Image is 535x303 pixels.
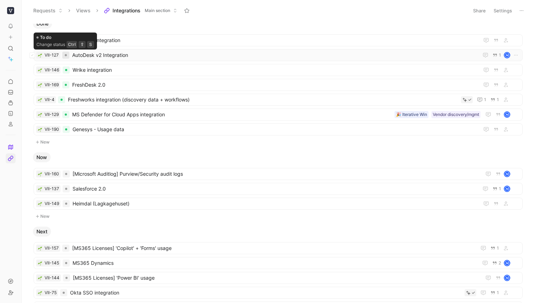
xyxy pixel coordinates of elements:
span: [Microsoft Auditlog] Purview/Security audit logs [73,170,478,178]
div: VII-144 [45,274,59,281]
img: 🌱 [38,83,42,87]
a: 🌱VII-157[MS365 Licenses] 'Copilot' + 'Forms' usage1 [34,242,523,254]
button: IntegrationsMain section [101,5,180,16]
a: 🌱VII-4Freshworks integration (discovery data + workflows)11 [34,94,523,106]
span: 1 [497,291,499,295]
span: 1 [497,246,499,250]
button: Now [33,152,51,162]
img: 🌱 [38,172,42,176]
span: Heimdal (Lagkagehuset) [73,199,476,208]
button: Viio [6,6,16,16]
img: Viio [7,7,14,14]
div: VII-75 [45,289,57,296]
a: 🌱VII-145MS365 Dynamics2M [34,257,523,269]
div: VII-4 [45,96,54,103]
span: [MS365 Licenses] 'Power BI' usage [73,274,478,282]
button: 1 [489,244,500,252]
span: FreshDesk 2.0 [72,81,476,89]
div: VII-190 [45,126,59,133]
a: 🌱VII-190Genesys - Usage data [34,123,523,135]
div: M [505,275,510,280]
div: NowNew [30,152,526,221]
button: 🌱 [38,201,42,206]
span: 2 [499,261,501,265]
a: 🌱VII-127AutoDesk v2 Integration1M [34,49,523,61]
button: Done [33,19,52,29]
div: M [505,186,510,191]
a: 🌱VII-149Heimdal (Lagkagehuset) [34,198,523,210]
span: Main section [145,7,170,14]
button: 1 [476,95,488,104]
div: M [505,112,510,117]
button: 🌱 [38,112,42,117]
span: Freshworks integration (discovery data + workflows) [68,95,458,104]
span: 1 [484,98,486,102]
button: 🌱 [38,275,42,280]
div: VII-149 [45,200,59,207]
button: 🌱 [38,290,42,295]
div: VII-145 [45,260,59,267]
button: Next [33,227,51,237]
button: 🌱 [38,171,42,176]
span: Jetbrains integration [73,36,476,45]
button: 2 [491,259,502,267]
img: 🌱 [38,291,42,295]
button: 🌱 [38,127,42,132]
a: 🌱VII-75Okta SSO integration1 [34,287,523,299]
button: Settings [490,6,515,16]
div: M [505,261,510,266]
div: DoneNew [30,19,526,147]
div: VII-169 [45,81,59,88]
button: 1 [489,96,500,104]
img: 🌱 [38,261,42,266]
button: 🌱 [38,261,42,266]
img: 🌱 [38,113,42,117]
span: 1 [497,98,499,102]
div: 🌱 [38,53,42,58]
img: 🌱 [38,53,42,58]
button: 🌱 [38,186,42,191]
a: 🌱VII-137Salesforce 2.01M [34,183,523,195]
button: Share [470,6,489,16]
img: 🌱 [38,246,42,251]
div: Vendor discovery/mgmt [433,111,479,118]
img: 🌱 [38,202,42,206]
button: 1 [491,51,502,59]
button: 1 [489,289,500,297]
div: 🌱 [38,82,42,87]
button: 🌱 [38,246,42,251]
button: 🌱 [38,97,42,102]
button: Views [73,5,94,16]
div: VII-137 [45,185,59,192]
button: New [33,212,523,221]
img: 🌱 [38,68,42,72]
span: Now [36,154,47,161]
span: MS365 Dynamics [73,259,475,267]
span: Salesforce 2.0 [73,185,476,193]
a: 🌱VII-144[MS365 Licenses] 'Power BI' usageM [34,272,523,284]
div: 🎉 Iterative Win [396,111,427,118]
div: VII-160 [45,170,59,177]
img: 🌱 [38,128,42,132]
div: M [505,53,510,58]
a: 🌱VII-160[Microsoft Auditlog] Purview/Security audit logsM [34,168,523,180]
button: New [33,138,523,146]
span: 1 [499,187,501,191]
a: 🌱VII-129MS Defender for Cloud Apps integrationVendor discovery/mgmt🎉 Iterative WinM [34,109,523,121]
span: MS Defender for Cloud Apps integration [72,110,392,119]
button: 1 [491,185,502,193]
div: M [505,171,510,176]
span: Integrations [113,7,140,14]
a: VII-153Jetbrains integration [34,34,523,46]
img: 🌱 [38,98,42,102]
